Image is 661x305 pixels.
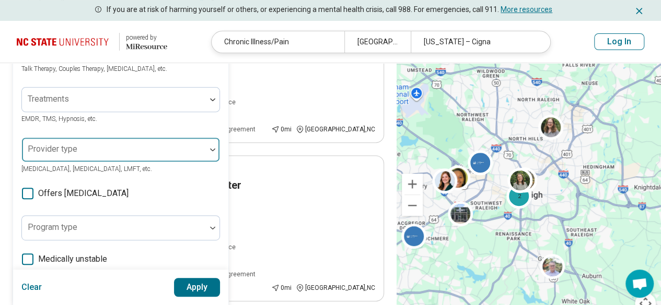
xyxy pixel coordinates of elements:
div: Chronic Illness/Pain [212,31,344,53]
span: EMDR, TMS, Hypnosis, etc. [21,115,97,123]
p: If you are at risk of harming yourself or others, or experiencing a mental health crisis, call 98... [107,4,552,15]
div: powered by [126,33,167,42]
span: Offers [MEDICAL_DATA] [38,187,129,200]
a: More resources [501,5,552,14]
div: [US_STATE] – Cigna [411,31,543,53]
div: [GEOGRAPHIC_DATA], [GEOGRAPHIC_DATA] [344,31,411,53]
div: 0 mi [271,283,292,292]
a: North Carolina State University powered by [17,29,167,54]
span: Talk Therapy, Couples Therapy, [MEDICAL_DATA], etc. [21,65,167,72]
label: Treatments [28,94,69,104]
button: Clear [21,278,42,297]
div: [GEOGRAPHIC_DATA] , NC [296,283,375,292]
label: Provider type [28,144,77,154]
button: Zoom out [402,195,423,216]
button: Apply [174,278,221,297]
label: Program type [28,222,77,232]
button: Dismiss [634,4,644,17]
button: Zoom in [402,174,423,194]
button: Log In [594,33,644,50]
img: North Carolina State University [17,29,113,54]
div: 0 mi [271,125,292,134]
div: [GEOGRAPHIC_DATA] , NC [296,125,375,134]
span: [MEDICAL_DATA], [MEDICAL_DATA], LMFT, etc. [21,165,152,173]
div: 2 [506,183,531,208]
div: Open chat [625,270,654,298]
span: Medically unstable [38,253,107,265]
